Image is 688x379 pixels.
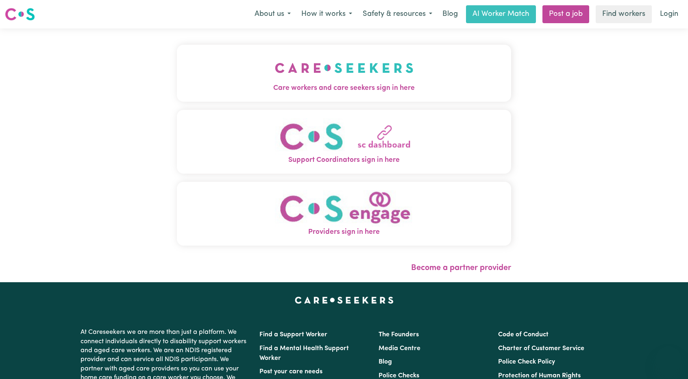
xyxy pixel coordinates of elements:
[177,110,511,174] button: Support Coordinators sign in here
[177,155,511,166] span: Support Coordinators sign in here
[295,297,394,303] a: Careseekers home page
[177,45,511,102] button: Care workers and care seekers sign in here
[5,7,35,22] img: Careseekers logo
[5,5,35,24] a: Careseekers logo
[498,359,555,365] a: Police Check Policy
[379,345,420,352] a: Media Centre
[259,345,349,362] a: Find a Mental Health Support Worker
[596,5,652,23] a: Find workers
[498,372,581,379] a: Protection of Human Rights
[466,5,536,23] a: AI Worker Match
[379,359,392,365] a: Blog
[498,331,549,338] a: Code of Conduct
[498,345,584,352] a: Charter of Customer Service
[379,331,419,338] a: The Founders
[296,6,357,23] button: How it works
[177,83,511,94] span: Care workers and care seekers sign in here
[655,346,681,372] iframe: Button to launch messaging window
[259,368,322,375] a: Post your care needs
[542,5,589,23] a: Post a job
[357,6,438,23] button: Safety & resources
[438,5,463,23] a: Blog
[411,264,511,272] a: Become a partner provider
[379,372,419,379] a: Police Checks
[655,5,683,23] a: Login
[177,227,511,237] span: Providers sign in here
[177,182,511,246] button: Providers sign in here
[259,331,327,338] a: Find a Support Worker
[249,6,296,23] button: About us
